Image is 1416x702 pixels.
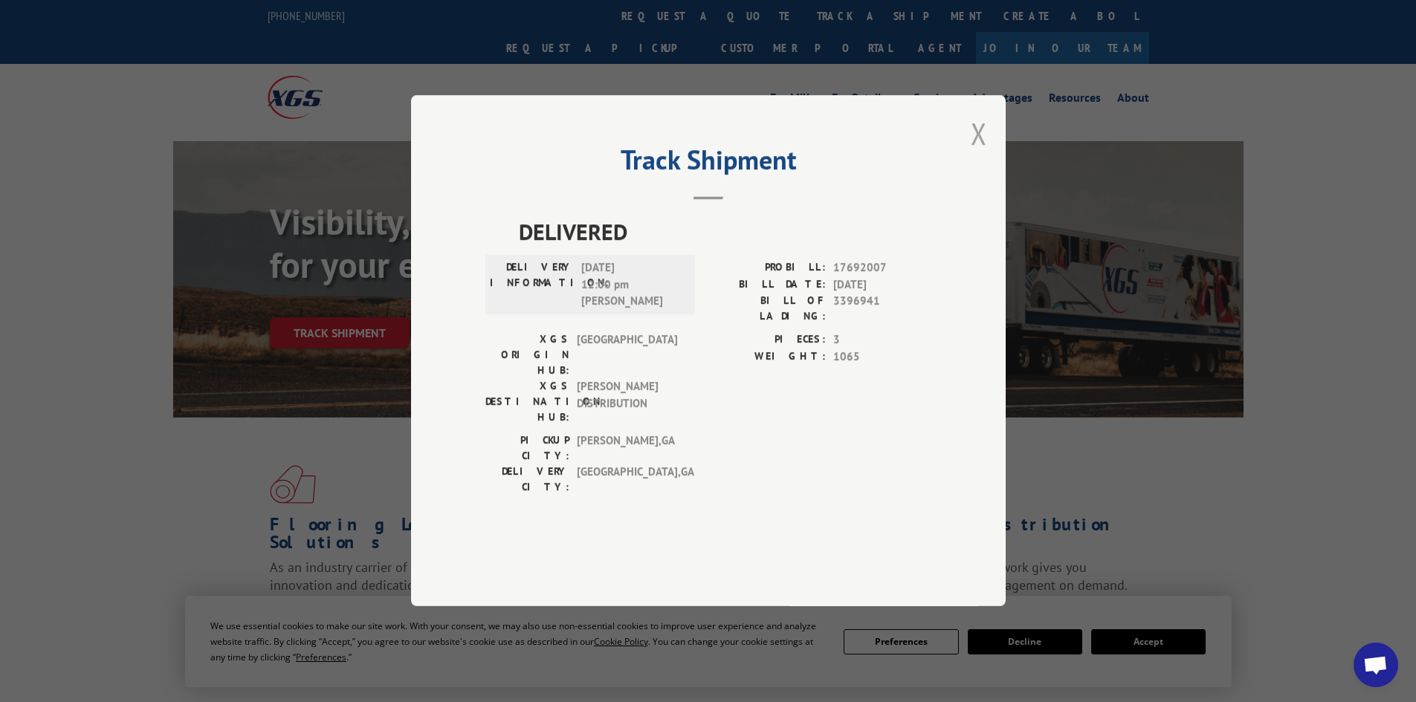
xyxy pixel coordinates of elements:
[833,293,931,325] span: 3396941
[485,332,569,379] label: XGS ORIGIN HUB:
[581,260,682,311] span: [DATE] 12:00 pm [PERSON_NAME]
[833,348,931,365] span: 1065
[708,293,826,325] label: BILL OF LADING:
[577,433,677,464] span: [PERSON_NAME] , GA
[1354,643,1398,687] div: Open chat
[971,114,987,153] button: Close modal
[485,149,931,178] h2: Track Shipment
[485,379,569,426] label: XGS DESTINATION HUB:
[577,379,677,426] span: [PERSON_NAME] DISTRIBUTION
[485,464,569,495] label: DELIVERY CITY:
[708,332,826,349] label: PIECES:
[708,348,826,365] label: WEIGHT:
[490,260,574,311] label: DELIVERY INFORMATION:
[833,260,931,277] span: 17692007
[833,332,931,349] span: 3
[833,276,931,293] span: [DATE]
[519,215,931,249] span: DELIVERED
[485,433,569,464] label: PICKUP CITY:
[708,276,826,293] label: BILL DATE:
[577,332,677,379] span: [GEOGRAPHIC_DATA]
[708,260,826,277] label: PROBILL:
[577,464,677,495] span: [GEOGRAPHIC_DATA] , GA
